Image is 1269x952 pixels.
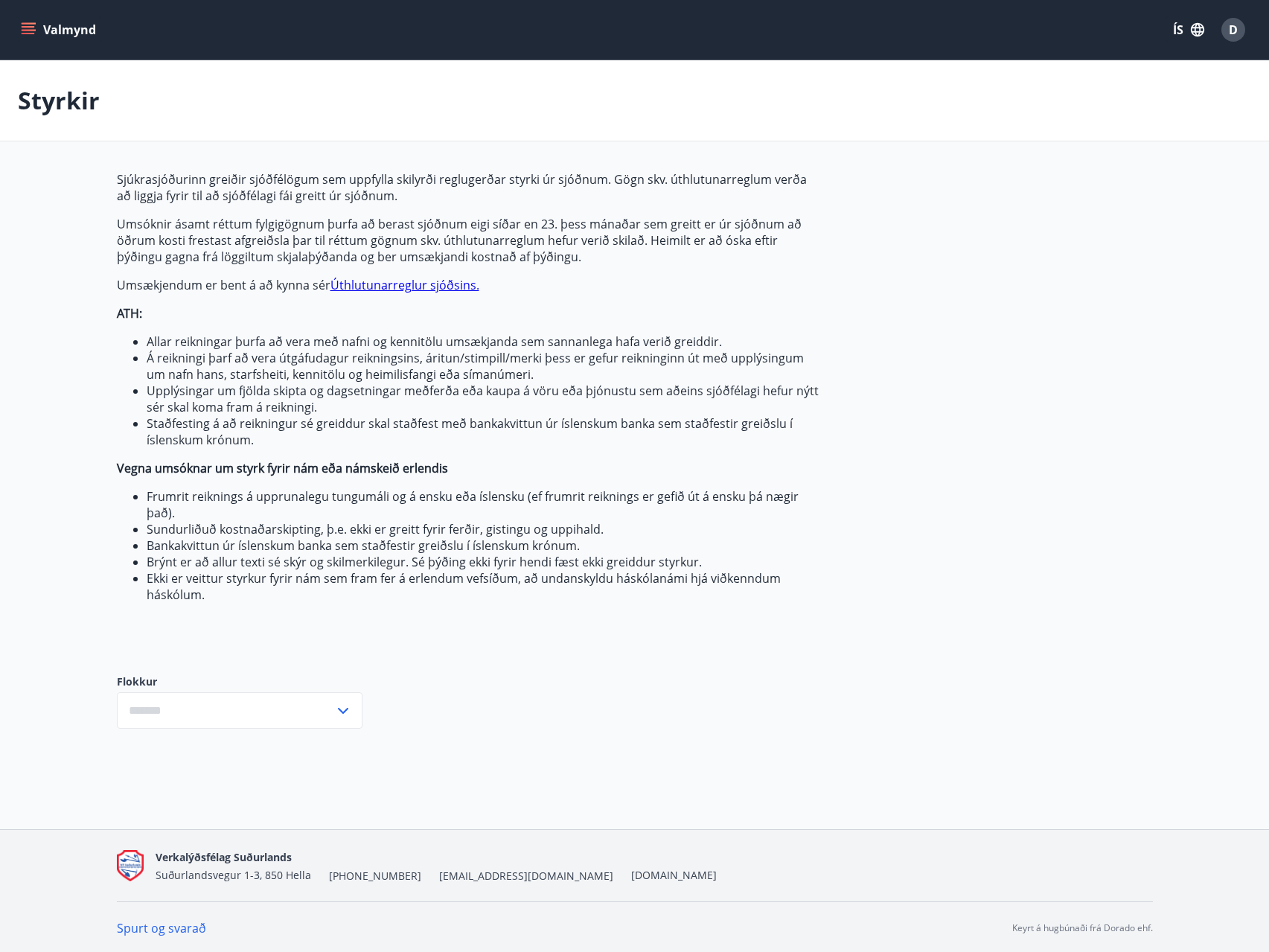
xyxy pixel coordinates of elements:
span: [PHONE_NUMBER] [329,869,421,884]
li: Upplýsingar um fjölda skipta og dagsetningar meðferða eða kaupa á vöru eða þjónustu sem aðeins sj... [147,383,819,415]
li: Ekki er veittur styrkur fyrir nám sem fram fer á erlendum vefsíðum, að undanskyldu háskólanámi hj... [147,570,819,603]
a: Spurt og svarað [117,920,206,936]
li: Sundurliðuð kostnaðarskipting, þ.e. ekki er greitt fyrir ferðir, gistingu og uppihald. [147,521,819,537]
a: Úthlutunarreglur sjóðsins. [330,277,479,293]
li: Brýnt er að allur texti sé skýr og skilmerkilegur. Sé þýðing ekki fyrir hendi fæst ekki greiddur ... [147,554,819,570]
strong: Vegna umsóknar um styrk fyrir nám eða námskeið erlendis [117,460,448,476]
span: Verkalýðsfélag Suðurlands [156,850,292,864]
p: Sjúkrasjóðurinn greiðir sjóðfélögum sem uppfylla skilyrði reglugerðar styrki úr sjóðnum. Gögn skv... [117,171,819,204]
li: Frumrit reiknings á upprunalegu tungumáli og á ensku eða íslensku (ef frumrit reiknings er gefið ... [147,488,819,521]
button: menu [18,16,102,43]
a: [DOMAIN_NAME] [631,868,717,882]
strong: ATH: [117,305,142,322]
li: Allar reikningar þurfa að vera með nafni og kennitölu umsækjanda sem sannanlega hafa verið greiddir. [147,333,819,350]
p: Umsækjendum er bent á að kynna sér [117,277,819,293]
li: Á reikningi þarf að vera útgáfudagur reikningsins, áritun/stimpill/merki þess er gefur reikningin... [147,350,819,383]
p: Umsóknir ásamt réttum fylgigögnum þurfa að berast sjóðnum eigi síðar en 23. þess mánaðar sem grei... [117,216,819,265]
img: Q9do5ZaFAFhn9lajViqaa6OIrJ2A2A46lF7VsacK.png [117,850,144,882]
label: Flokkur [117,674,362,689]
p: Styrkir [18,84,100,117]
span: D [1229,22,1238,38]
button: D [1215,12,1251,48]
button: ÍS [1165,16,1212,43]
span: Suðurlandsvegur 1-3, 850 Hella [156,868,311,882]
p: Keyrt á hugbúnaði frá Dorado ehf. [1012,921,1153,935]
span: [EMAIL_ADDRESS][DOMAIN_NAME] [439,869,613,884]
li: Bankakvittun úr íslenskum banka sem staðfestir greiðslu í íslenskum krónum. [147,537,819,554]
li: Staðfesting á að reikningur sé greiddur skal staðfest með bankakvittun úr íslenskum banka sem sta... [147,415,819,448]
